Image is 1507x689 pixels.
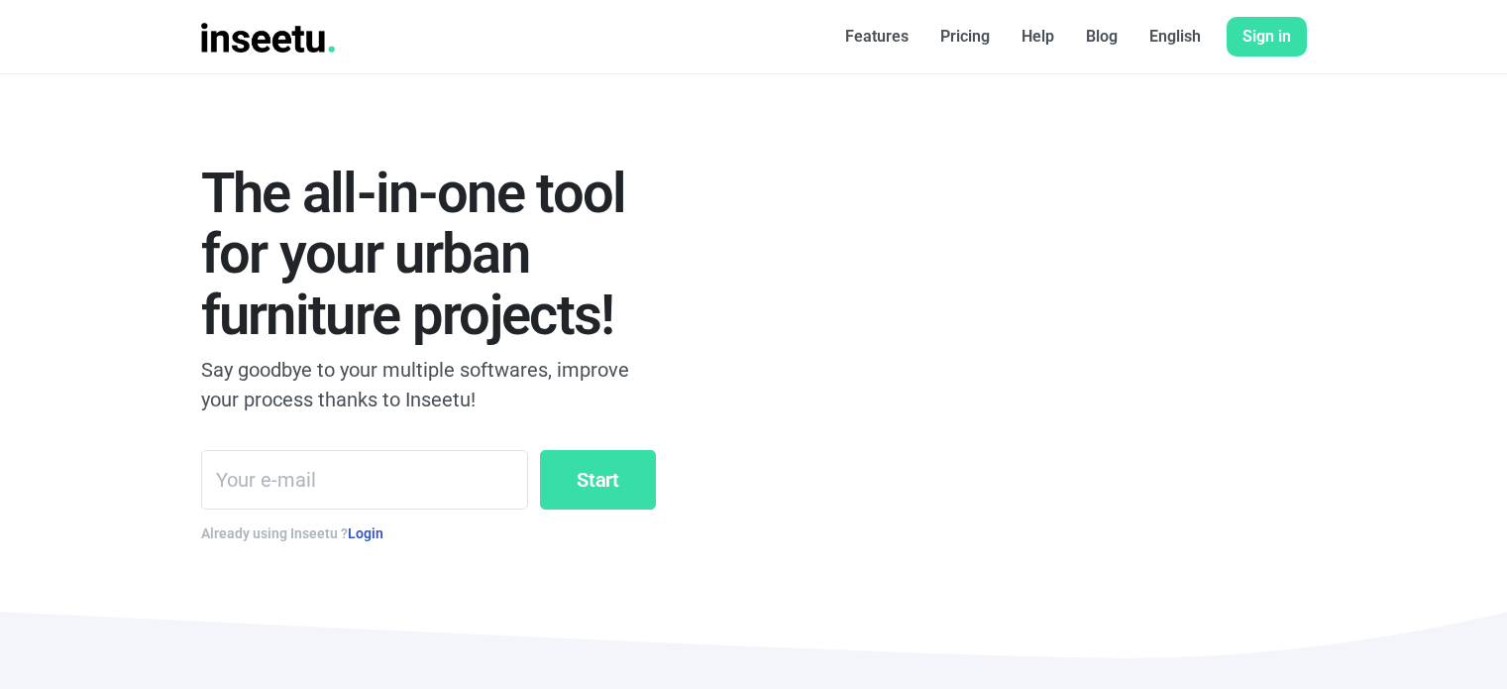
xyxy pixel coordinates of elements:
[1133,17,1217,57] a: English
[1242,27,1291,46] font: Sign in
[201,355,656,414] p: Say goodbye to your multiple softwares, improve your process thanks to Inseetu!
[1070,17,1133,57] a: Blog
[1022,27,1054,46] font: Help
[201,450,529,510] input: Your e-mail
[829,17,924,57] a: Features
[201,525,383,541] span: Already using Inseetu ?
[540,450,655,510] input: Start
[348,525,383,541] a: Login
[1086,27,1118,46] font: Blog
[1227,17,1307,57] a: Sign in
[940,27,990,46] font: Pricing
[1006,17,1070,57] a: Help
[924,17,1006,57] a: Pricing
[845,27,909,46] font: Features
[201,164,656,347] h1: The all-in-one tool for your urban furniture projects!
[201,23,336,53] img: INSEETU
